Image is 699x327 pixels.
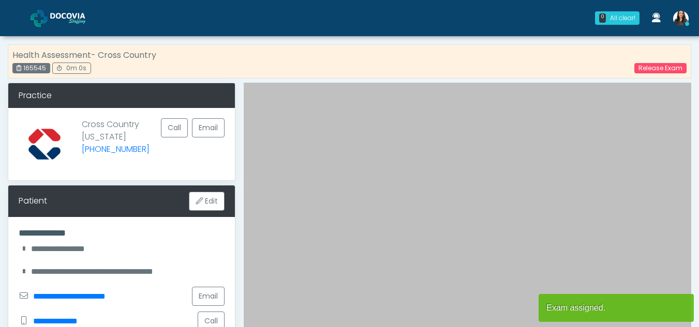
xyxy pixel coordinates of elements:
div: Patient [19,195,47,207]
a: [PHONE_NUMBER] [82,143,150,155]
a: Email [192,287,225,306]
strong: Health Assessment- Cross Country [12,49,156,61]
img: Viral Patel [673,11,689,26]
span: 0m 0s [66,64,86,72]
img: Provider image [19,118,70,170]
div: Practice [8,83,235,108]
a: Docovia [31,1,102,35]
a: Release Exam [634,63,687,73]
button: Call [161,118,188,137]
p: Cross Country [US_STATE] [82,118,150,162]
img: Docovia [31,10,48,27]
article: Exam assigned. [539,294,694,322]
div: 0 [599,13,606,23]
a: 0 All clear! [589,7,646,29]
div: 165545 [12,63,50,73]
a: Email [192,118,225,137]
button: Edit [189,192,225,211]
div: All clear! [610,13,635,23]
img: Docovia [50,13,102,23]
